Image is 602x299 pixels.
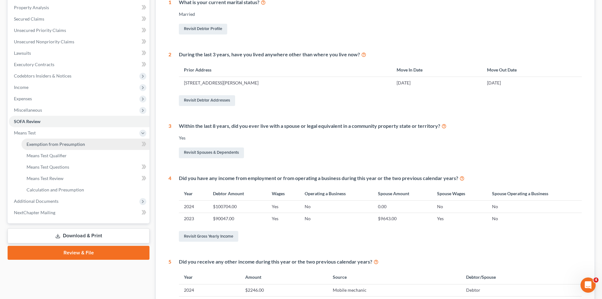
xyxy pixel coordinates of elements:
span: Means Test Questions [27,164,69,170]
th: Prior Address [179,63,392,77]
a: Secured Claims [9,13,149,25]
td: No [432,201,487,213]
a: Means Test Review [21,173,149,184]
a: Review & File [8,246,149,260]
span: Means Test Review [27,176,64,181]
span: Executory Contracts [14,62,54,67]
th: Amount [240,271,327,284]
td: $100704.00 [208,201,267,213]
a: Means Test Qualifier [21,150,149,161]
th: Spouse Operating a Business [487,187,582,200]
span: Additional Documents [14,198,58,204]
span: Income [14,84,28,90]
th: Spouse Wages [432,187,487,200]
span: Expenses [14,96,32,101]
td: No [300,213,373,225]
span: Exemption from Presumption [27,141,85,147]
td: Yes [267,213,300,225]
td: $2246.00 [240,284,327,296]
a: Calculation and Presumption [21,184,149,196]
span: Codebtors Insiders & Notices [14,73,71,78]
a: Revisit Debtor Profile [179,24,227,34]
th: Source [328,271,461,284]
a: Executory Contracts [9,59,149,70]
span: Secured Claims [14,16,44,22]
span: Unsecured Priority Claims [14,28,66,33]
a: Revisit Debtor Addresses [179,95,235,106]
div: 3 [168,122,171,159]
th: Debtor Amount [208,187,267,200]
div: Within the last 8 years, did you ever live with a spouse or legal equivalent in a community prope... [179,122,582,130]
td: Debtor [461,284,582,296]
td: Yes [267,201,300,213]
th: Move In Date [392,63,482,77]
th: Move Out Date [482,63,582,77]
span: Miscellaneous [14,107,42,113]
th: Spouse Amount [373,187,432,200]
td: $9643.00 [373,213,432,225]
iframe: Intercom live chat [581,277,596,293]
td: 2024 [179,201,208,213]
span: Lawsuits [14,50,31,56]
div: Did you have any income from employment or from operating a business during this year or the two ... [179,175,582,182]
a: Unsecured Nonpriority Claims [9,36,149,47]
th: Wages [267,187,300,200]
th: Year [179,187,208,200]
td: Yes [432,213,487,225]
a: Revisit Spouses & Dependents [179,147,244,158]
td: 2024 [179,284,240,296]
td: Mobile mechanic [328,284,461,296]
div: During the last 3 years, have you lived anywhere other than where you live now? [179,51,582,58]
div: Yes [179,135,582,141]
td: [DATE] [392,77,482,89]
span: SOFA Review [14,119,40,124]
div: 2 [168,51,171,107]
span: Property Analysis [14,5,49,10]
a: SOFA Review [9,116,149,127]
div: Married [179,11,582,17]
a: NextChapter Mailing [9,207,149,218]
span: Means Test [14,130,36,135]
a: Revisit Gross Yearly Income [179,231,238,242]
td: No [300,201,373,213]
td: $90047.00 [208,213,267,225]
th: Debtor/Spouse [461,271,582,284]
div: Did you receive any other income during this year or the two previous calendar years? [179,258,582,265]
td: No [487,213,582,225]
td: 0.00 [373,201,432,213]
th: Operating a Business [300,187,373,200]
a: Means Test Questions [21,161,149,173]
span: 4 [593,277,599,283]
a: Property Analysis [9,2,149,13]
span: Calculation and Presumption [27,187,84,192]
a: Lawsuits [9,47,149,59]
td: 2023 [179,213,208,225]
td: [STREET_ADDRESS][PERSON_NAME] [179,77,392,89]
td: No [487,201,582,213]
a: Unsecured Priority Claims [9,25,149,36]
span: Unsecured Nonpriority Claims [14,39,74,44]
span: NextChapter Mailing [14,210,55,215]
td: [DATE] [482,77,582,89]
span: Means Test Qualifier [27,153,67,158]
a: Download & Print [8,228,149,243]
div: 4 [168,175,171,243]
a: Exemption from Presumption [21,139,149,150]
th: Year [179,271,240,284]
